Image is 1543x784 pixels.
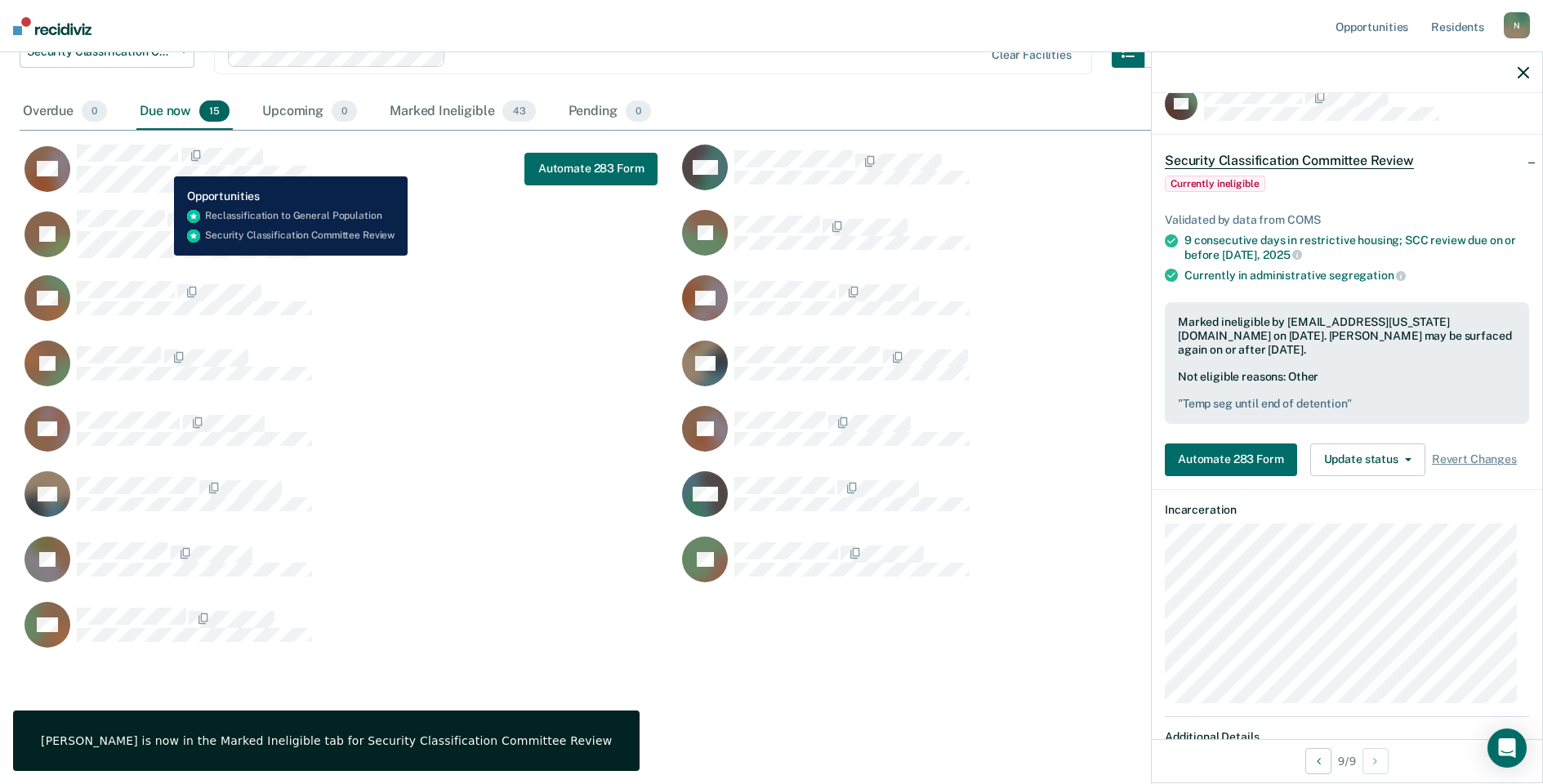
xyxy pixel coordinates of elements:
div: CaseloadOpportunityCell-0484138 [20,209,677,274]
span: Revert Changes [1432,452,1517,466]
div: Security Classification Committee ReviewCurrently ineligible [1152,135,1542,207]
span: segregation [1329,269,1406,282]
div: CaseloadOpportunityCell-0607443 [20,340,677,405]
div: N [1504,12,1530,38]
button: Automate 283 Form [1165,443,1297,476]
div: CaseloadOpportunityCell-0713046 [20,405,677,470]
div: Marked ineligible by [EMAIL_ADDRESS][US_STATE][DOMAIN_NAME] on [DATE]. [PERSON_NAME] may be surfa... [1178,315,1516,356]
div: 9 consecutive days in restrictive housing; SCC review due on or before [DATE], [1184,234,1529,261]
div: CaseloadOpportunityCell-0974040 [677,209,1335,274]
button: Automate 283 Form [524,152,658,185]
span: 2025 [1263,248,1302,261]
pre: " Temp seg until end of detention " [1178,397,1516,411]
span: 43 [502,100,535,122]
div: CaseloadOpportunityCell-0840136 [677,536,1335,601]
span: Security Classification Committee Review [1165,153,1414,169]
div: CaseloadOpportunityCell-0806014 [20,536,677,601]
button: Previous Opportunity [1305,748,1331,774]
div: CaseloadOpportunityCell-0645884 [677,144,1335,209]
dt: Incarceration [1165,503,1529,517]
dt: Additional Details [1165,730,1529,744]
div: Open Intercom Messenger [1487,728,1527,768]
div: Upcoming [259,94,360,130]
div: CaseloadOpportunityCell-0437189 [20,470,677,536]
div: Clear facilities [992,48,1072,62]
div: Validated by data from COMS [1165,213,1529,227]
div: CaseloadOpportunityCell-0296150 [20,144,677,209]
div: Pending [565,94,654,130]
div: Marked Ineligible [386,94,538,130]
div: 9 / 9 [1152,739,1542,782]
span: 0 [82,100,107,122]
button: Next Opportunity [1362,748,1389,774]
button: Update status [1310,443,1425,476]
div: Not eligible reasons: Other [1178,370,1516,411]
div: Due now [136,94,233,130]
div: CaseloadOpportunityCell-0442910 [677,405,1335,470]
span: 0 [626,100,651,122]
div: CaseloadOpportunityCell-0898678 [677,340,1335,405]
img: Recidiviz [13,17,91,35]
a: Automate 283 Form [1165,443,1304,476]
div: Overdue [20,94,110,130]
div: CaseloadOpportunityCell-0831551 [677,274,1335,340]
div: CaseloadOpportunityCell-0677731 [677,470,1335,536]
div: [PERSON_NAME] is now in the Marked Ineligible tab for Security Classification Committee Review [41,733,612,748]
div: CaseloadOpportunityCell-0594632 [20,601,677,666]
span: Currently ineligible [1165,176,1265,192]
a: Navigate to form link [524,152,658,185]
span: 0 [332,100,357,122]
div: Currently in administrative [1184,268,1529,283]
div: CaseloadOpportunityCell-0623070 [20,274,677,340]
span: 15 [199,100,230,122]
